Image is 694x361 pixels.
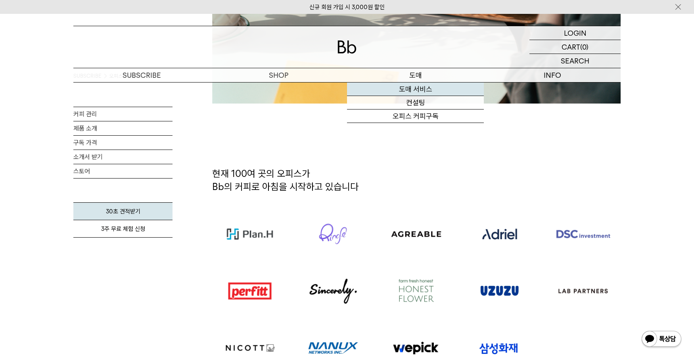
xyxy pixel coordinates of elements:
a: 오피스 커피구독 [347,109,484,123]
img: 로고 [472,277,527,305]
img: 로고 [555,220,611,249]
a: SHOP [210,68,347,82]
p: LOGIN [564,26,587,40]
img: 로고 [305,277,361,305]
h2: 현재 100여 곳의 오피스가 Bb의 커피로 아침을 시작하고 있습니다 [212,167,621,205]
a: CART (0) [529,40,621,54]
a: 컨설팅 [347,96,484,109]
a: 구독 가격 [73,136,173,150]
a: 소개서 받기 [73,150,173,164]
p: (0) [580,40,589,54]
a: 3주 무료 체험 신청 [73,220,173,238]
p: CART [562,40,580,54]
img: 로고 [389,219,444,249]
a: SUBSCRIBE [73,68,210,82]
p: SEARCH [561,54,589,68]
img: 카카오톡 채널 1:1 채팅 버튼 [641,330,682,349]
img: 로고 [337,40,357,54]
a: 30초 견적받기 [73,202,173,220]
img: 로고 [305,219,361,248]
a: 신규 회원 가입 시 3,000원 할인 [309,4,385,11]
img: 로고 [222,277,278,305]
p: 도매 [347,68,484,82]
img: 로고 [222,219,278,249]
p: INFO [484,68,621,82]
a: 제품 소개 [73,121,173,135]
img: 로고 [389,277,444,305]
img: 로고 [555,277,611,305]
a: 커피 관리 [73,107,173,121]
a: 도매 서비스 [347,83,484,96]
img: 로고 [472,219,527,249]
a: LOGIN [529,26,621,40]
a: 스토어 [73,164,173,178]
